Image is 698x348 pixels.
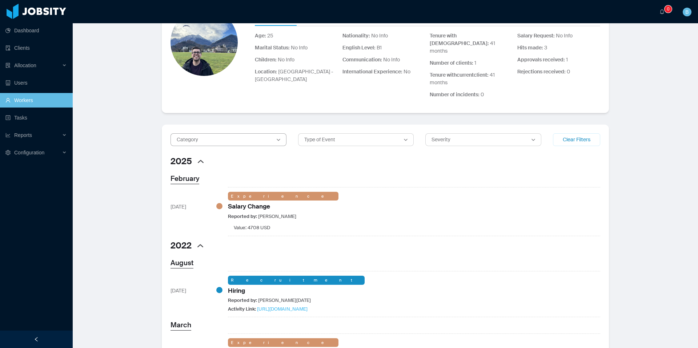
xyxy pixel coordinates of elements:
[171,202,210,211] div: [DATE]
[171,320,600,331] h3: March
[342,56,426,64] p: No Info
[14,132,32,138] span: Reports
[255,44,290,51] strong: Marital Status:
[171,9,238,76] img: Profile
[255,44,338,52] p: No Info
[228,286,245,296] div: Hiring
[517,68,601,76] p: 0
[5,133,11,138] i: icon: line-chart
[5,110,67,125] a: icon: profileTasks
[517,32,601,40] p: No Info
[430,32,513,55] p: 41 months
[255,32,266,39] strong: Age:
[177,136,198,143] span: Category
[659,9,665,14] i: icon: bell
[14,62,36,68] span: Allocation
[5,41,67,55] a: icon: auditClients
[255,68,338,83] p: [GEOGRAPHIC_DATA] - [GEOGRAPHIC_DATA]
[255,56,277,63] strong: Children:
[14,150,44,155] span: Configuration
[171,155,192,168] span: 2025
[171,258,600,268] h3: August
[517,44,601,52] p: 3
[228,297,257,303] strong: Reported by:
[342,68,402,75] strong: International Experience:
[228,213,296,220] div: [PERSON_NAME]
[430,91,480,98] strong: Number of incidents:
[228,306,256,312] strong: Activity Link:
[171,174,600,184] h3: February
[517,56,565,63] strong: Approvals received:
[228,192,338,201] div: Experience
[517,32,555,39] strong: Salary Request:
[171,239,192,252] span: 2022
[171,286,210,295] div: [DATE]
[430,59,513,67] p: 1
[430,71,513,86] p: 41 months
[342,32,426,40] p: No Info
[304,136,335,143] span: Type of Event
[342,44,426,52] p: B1
[228,213,257,219] strong: Reported by:
[432,136,450,143] span: Severity
[342,44,376,51] strong: English Level:
[5,63,11,68] i: icon: solution
[517,56,601,64] p: 1
[5,93,67,108] a: icon: userWorkers
[665,5,672,13] sup: 0
[255,56,338,64] p: No Info
[685,8,689,16] span: B
[255,32,338,40] p: 25
[430,72,489,78] strong: Tenure with current client:
[5,150,11,155] i: icon: setting
[342,56,382,63] strong: Communication:
[517,44,543,51] strong: Hits made:
[430,91,513,98] p: 0
[517,68,566,75] strong: Rejections received:
[228,297,311,304] div: [PERSON_NAME][DATE]
[5,23,67,38] a: icon: pie-chartDashboard
[255,68,277,75] strong: Location:
[228,276,365,285] div: Recruitment
[171,155,206,168] button: 2025
[228,202,270,211] div: Salary Change
[5,76,67,90] a: icon: robotUsers
[553,133,600,146] button: Clear Filters
[430,32,489,46] strong: Tenure with [DEMOGRAPHIC_DATA]:
[430,60,473,66] strong: Number of clients:
[228,224,270,231] div: Value: 4708 USD
[342,32,370,39] strong: Nationality:
[342,68,426,76] p: No
[171,239,206,252] button: 2022
[228,338,338,347] div: Experience
[257,306,308,312] a: [URL][DOMAIN_NAME]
